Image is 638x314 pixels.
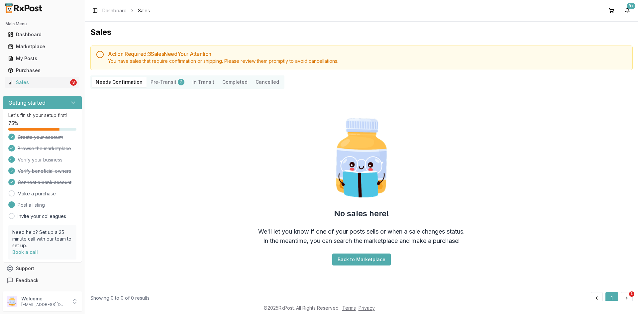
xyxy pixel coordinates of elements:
[7,296,17,307] img: User avatar
[615,291,631,307] iframe: Intercom live chat
[5,76,79,88] a: Sales3
[3,262,82,274] button: Support
[108,58,627,64] div: You have sales that require confirmation or shipping. Please review them promptly to avoid cancel...
[92,77,147,87] button: Needs Confirmation
[622,5,633,16] button: 9+
[8,79,69,86] div: Sales
[332,254,391,265] button: Back to Marketplace
[342,305,356,311] a: Terms
[218,77,252,87] button: Completed
[8,99,46,107] h3: Getting started
[108,51,627,56] h5: Action Required: 3 Sale s Need Your Attention!
[3,29,82,40] button: Dashboard
[319,115,404,200] img: Smart Pill Bottle
[8,31,77,38] div: Dashboard
[18,145,71,152] span: Browse the marketplace
[147,77,188,87] button: Pre-Transit
[605,292,618,304] button: 1
[3,77,82,88] button: Sales3
[252,77,283,87] button: Cancelled
[8,55,77,62] div: My Posts
[18,134,63,141] span: Create your account
[5,21,79,27] h2: Main Menu
[5,52,79,64] a: My Posts
[334,208,389,219] h2: No sales here!
[21,295,67,302] p: Welcome
[70,79,77,86] div: 3
[16,277,39,284] span: Feedback
[629,291,634,297] span: 1
[8,67,77,74] div: Purchases
[5,41,79,52] a: Marketplace
[18,179,71,186] span: Connect a bank account
[102,7,150,14] nav: breadcrumb
[3,41,82,52] button: Marketplace
[18,157,62,163] span: Verify your business
[263,236,460,246] div: In the meantime, you can search the marketplace and make a purchase!
[3,65,82,76] button: Purchases
[359,305,375,311] a: Privacy
[5,64,79,76] a: Purchases
[3,274,82,286] button: Feedback
[3,53,82,64] button: My Posts
[90,295,150,301] div: Showing 0 to 0 of 0 results
[102,7,127,14] a: Dashboard
[5,29,79,41] a: Dashboard
[627,3,635,9] div: 9+
[258,227,465,236] div: We'll let you know if one of your posts sells or when a sale changes status.
[8,112,76,119] p: Let's finish your setup first!
[90,27,633,38] h1: Sales
[8,43,77,50] div: Marketplace
[18,213,66,220] a: Invite your colleagues
[178,79,184,85] div: 3
[18,168,71,174] span: Verify beneficial owners
[3,3,45,13] img: RxPost Logo
[8,120,18,127] span: 75 %
[138,7,150,14] span: Sales
[188,77,218,87] button: In Transit
[12,249,38,255] a: Book a call
[18,190,56,197] a: Make a purchase
[12,229,72,249] p: Need help? Set up a 25 minute call with our team to set up.
[18,202,45,208] span: Post a listing
[21,302,67,307] p: [EMAIL_ADDRESS][DOMAIN_NAME]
